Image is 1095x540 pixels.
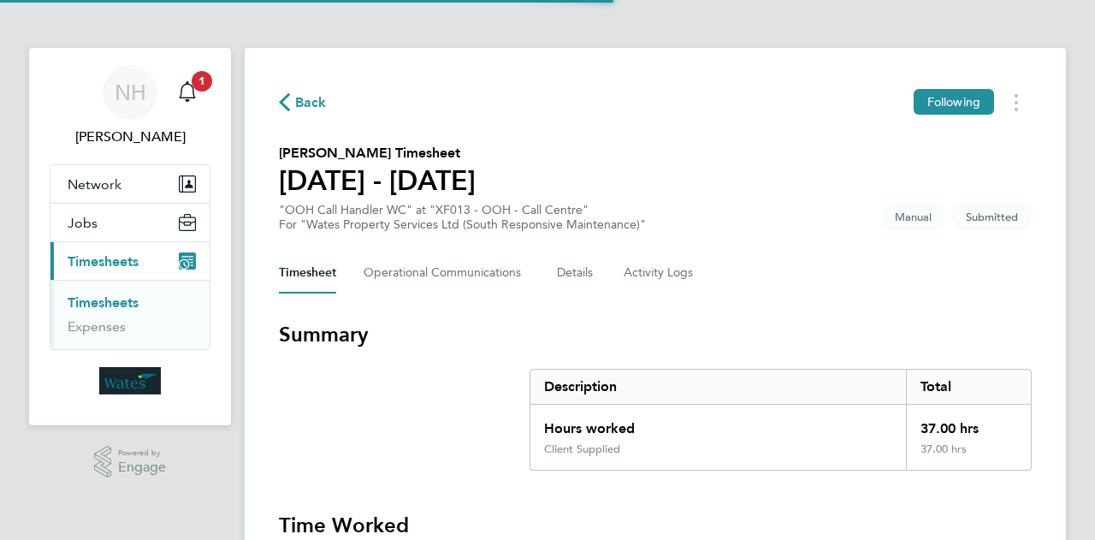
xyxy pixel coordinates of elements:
[530,370,906,404] div: Description
[295,92,327,113] span: Back
[906,442,1031,470] div: 37.00 hrs
[557,252,596,294] button: Details
[881,203,945,231] span: This timesheet was manually created.
[952,203,1032,231] span: This timesheet is Submitted.
[50,127,210,147] span: Neasha Hooshue
[118,446,166,460] span: Powered by
[68,176,121,193] span: Network
[279,92,327,113] button: Back
[530,369,1032,471] div: Summary
[68,294,139,311] a: Timesheets
[279,217,646,232] div: For "Wates Property Services Ltd (South Responsive Maintenance)"
[624,252,695,294] button: Activity Logs
[906,405,1031,442] div: 37.00 hrs
[50,242,210,280] button: Timesheets
[50,165,210,203] button: Network
[927,94,980,110] span: Following
[94,446,167,478] a: Powered byEngage
[68,215,98,231] span: Jobs
[170,65,204,120] a: 1
[29,48,231,425] nav: Main navigation
[279,163,476,198] h1: [DATE] - [DATE]
[279,203,646,232] div: "OOH Call Handler WC" at "XF013 - OOH - Call Centre"
[50,280,210,349] div: Timesheets
[279,512,1032,539] h3: Time Worked
[99,367,161,395] img: wates-logo-retina.png
[364,252,530,294] button: Operational Communications
[50,204,210,241] button: Jobs
[279,143,476,163] h2: [PERSON_NAME] Timesheet
[906,370,1031,404] div: Total
[914,89,994,115] button: Following
[544,442,620,456] div: Client Supplied
[68,318,126,335] a: Expenses
[50,65,210,147] a: NH[PERSON_NAME]
[115,81,146,104] span: NH
[530,405,906,442] div: Hours worked
[279,321,1032,348] h3: Summary
[68,253,139,270] span: Timesheets
[279,252,336,294] button: Timesheet
[118,460,166,475] span: Engage
[50,367,210,395] a: Go to home page
[1001,89,1032,116] button: Timesheets Menu
[192,71,212,92] span: 1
